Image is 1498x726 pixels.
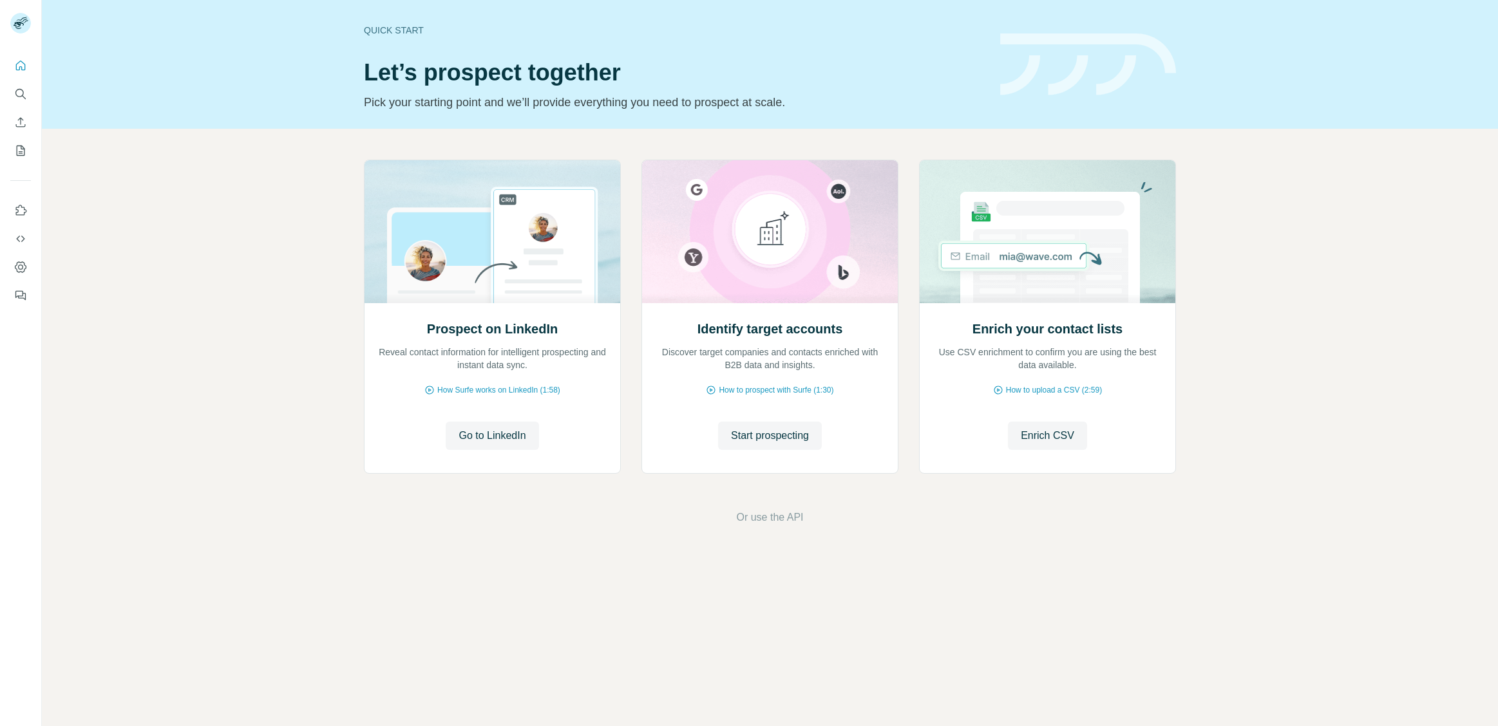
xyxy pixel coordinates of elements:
[1008,422,1087,450] button: Enrich CSV
[919,160,1176,303] img: Enrich your contact lists
[933,346,1162,371] p: Use CSV enrichment to confirm you are using the best data available.
[364,24,985,37] div: Quick start
[10,139,31,162] button: My lists
[427,320,558,338] h2: Prospect on LinkedIn
[719,384,833,396] span: How to prospect with Surfe (1:30)
[10,111,31,134] button: Enrich CSV
[10,256,31,279] button: Dashboard
[459,428,526,443] span: Go to LinkedIn
[972,320,1123,338] h2: Enrich your contact lists
[1021,428,1074,443] span: Enrich CSV
[10,199,31,222] button: Use Surfe on LinkedIn
[10,227,31,250] button: Use Surfe API
[718,422,822,450] button: Start prospecting
[377,346,607,371] p: Reveal contact information for intelligent prospecting and instant data sync.
[10,54,31,77] button: Quick start
[641,160,898,303] img: Identify target accounts
[697,320,843,338] h2: Identify target accounts
[437,384,560,396] span: How Surfe works on LinkedIn (1:58)
[731,428,809,443] span: Start prospecting
[1000,33,1176,96] img: banner
[655,346,885,371] p: Discover target companies and contacts enriched with B2B data and insights.
[364,60,985,86] h1: Let’s prospect together
[1006,384,1102,396] span: How to upload a CSV (2:59)
[10,82,31,106] button: Search
[446,422,538,450] button: Go to LinkedIn
[10,284,31,307] button: Feedback
[364,93,985,111] p: Pick your starting point and we’ll provide everything you need to prospect at scale.
[736,510,803,525] button: Or use the API
[364,160,621,303] img: Prospect on LinkedIn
